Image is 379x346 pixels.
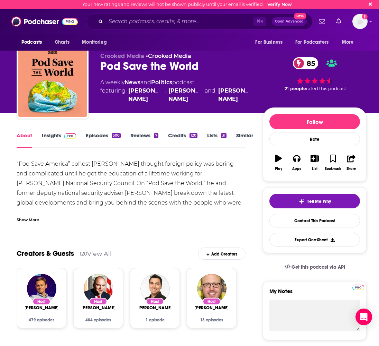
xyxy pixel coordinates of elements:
div: Search podcasts, credits, & more... [87,14,313,29]
a: View All [87,250,112,257]
a: Roger Bennett [194,305,229,311]
button: Bookmark [324,150,342,175]
div: Share [346,167,356,171]
button: Show profile menu [352,14,368,29]
input: Search podcasts, credits, & more... [106,16,253,27]
div: Host [146,298,164,305]
button: open menu [337,36,362,49]
div: 13 episodes [195,318,228,322]
span: , [165,87,166,103]
button: Apps [288,150,306,175]
button: open menu [77,36,115,49]
a: Ben Rhodes [81,305,115,311]
a: Verify Now [267,2,292,7]
svg: Email not verified [362,14,368,19]
img: Podchaser - Follow, Share and Rate Podcasts [11,15,78,28]
span: • [146,53,191,59]
img: Tommy Vietor [27,274,56,303]
span: [PERSON_NAME] [81,305,115,311]
span: Monitoring [82,37,107,47]
a: Contact This Podcast [269,214,360,227]
div: Your new ratings and reviews will not be shown publicly until your email is verified. [82,2,292,7]
a: Episodes500 [86,132,121,148]
div: Host [203,298,221,305]
div: Rate [269,132,360,146]
button: open menu [17,36,51,49]
div: 120 [80,251,87,257]
span: Open Advanced [275,20,304,23]
div: 479 episodes [25,318,58,322]
span: and [140,79,151,86]
div: List [312,167,317,171]
img: Podchaser Pro [64,133,76,139]
div: Open Intercom Messenger [355,309,372,325]
span: [PERSON_NAME] [24,305,59,311]
a: Roger Bennett [218,87,252,103]
div: Play [275,167,282,171]
a: About [17,132,32,148]
div: Bookmark [325,167,341,171]
a: Lists31 [207,132,227,148]
span: rated this podcast [306,86,346,91]
button: tell me why sparkleTell Me Why [269,194,360,208]
button: open menu [291,36,339,49]
span: Charts [55,37,70,47]
span: Tell Me Why [307,199,331,204]
a: Get this podcast via API [279,259,351,276]
a: Ravi Gupta [138,305,172,311]
a: Pro website [352,284,364,290]
a: Similar [236,132,253,148]
img: Pod Save the World [18,48,87,117]
span: [PERSON_NAME] [194,305,229,311]
span: For Business [255,37,283,47]
a: Tommy Vietor [24,305,59,311]
a: Crooked Media [148,53,191,59]
a: Show notifications dropdown [316,16,328,27]
div: Add Creators [198,248,246,260]
span: New [294,13,306,19]
div: Host [33,298,50,305]
div: 120 [189,133,197,138]
img: Ravi Gupta [140,274,170,303]
a: Credits120 [168,132,197,148]
div: 85 21 peoplerated this podcast [263,53,367,96]
span: More [342,37,354,47]
div: 31 [221,133,227,138]
span: Logged in as charlottestone [352,14,368,29]
span: featuring [100,87,252,103]
a: 85 [293,57,318,69]
span: ⌘ K [253,17,266,26]
span: For Podcasters [295,37,329,47]
div: 1 episode [139,318,171,322]
img: Podchaser Pro [352,285,364,290]
span: Get this podcast via API [292,264,345,270]
span: and [205,87,215,103]
span: Crooked Media [100,53,144,59]
button: List [306,150,324,175]
a: InsightsPodchaser Pro [42,132,76,148]
a: Charts [50,36,74,49]
span: Podcasts [21,37,42,47]
a: Ben Rhodes [128,87,162,103]
div: Host [89,298,107,305]
span: 21 people [285,86,306,91]
button: Export One-Sheet [269,233,360,246]
button: Open AdvancedNew [272,17,307,26]
a: Reviews7 [130,132,158,148]
span: 85 [300,57,318,69]
button: Share [342,150,360,175]
div: “Pod Save America” cohost [PERSON_NAME] thought foreign policy was boring and complicated until h... [17,159,246,266]
button: open menu [250,36,291,49]
label: My Notes [269,288,360,300]
img: Roger Bennett [197,274,227,303]
img: Ben Rhodes [84,274,113,303]
div: 484 episodes [82,318,114,322]
span: [PERSON_NAME] [138,305,172,311]
div: 500 [112,133,121,138]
